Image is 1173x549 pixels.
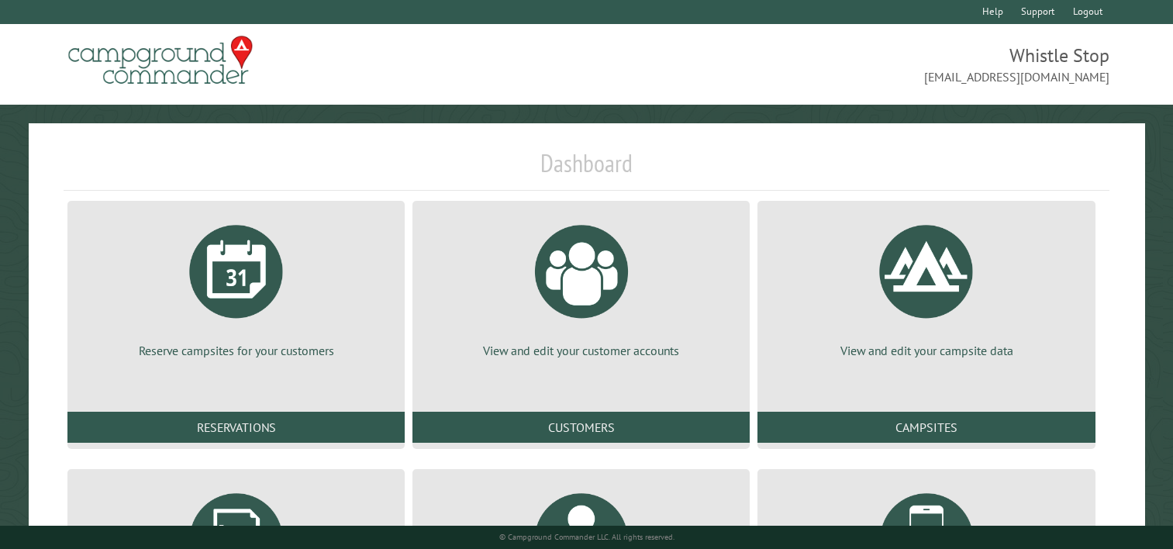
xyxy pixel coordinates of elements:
p: View and edit your campsite data [776,342,1076,359]
img: Campground Commander [64,30,257,91]
p: View and edit your customer accounts [431,342,731,359]
span: Whistle Stop [EMAIL_ADDRESS][DOMAIN_NAME] [587,43,1110,86]
a: Campsites [757,412,1095,443]
a: View and edit your campsite data [776,213,1076,359]
a: Reserve campsites for your customers [86,213,386,359]
small: © Campground Commander LLC. All rights reserved. [499,532,674,542]
h1: Dashboard [64,148,1109,191]
a: Reservations [67,412,405,443]
p: Reserve campsites for your customers [86,342,386,359]
a: View and edit your customer accounts [431,213,731,359]
a: Customers [412,412,750,443]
